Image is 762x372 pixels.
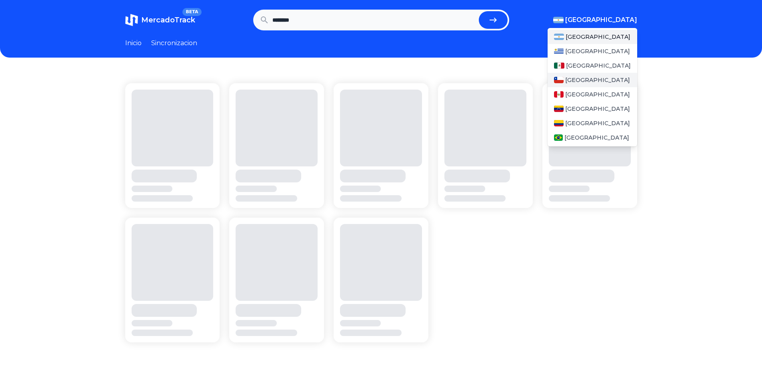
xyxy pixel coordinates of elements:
[548,44,637,58] a: Uruguay[GEOGRAPHIC_DATA]
[548,102,637,116] a: Venezuela[GEOGRAPHIC_DATA]
[182,8,201,16] span: BETA
[554,106,564,112] img: Venezuela
[553,17,564,23] img: Argentina
[565,90,630,98] span: [GEOGRAPHIC_DATA]
[125,14,138,26] img: MercadoTrack
[554,91,564,98] img: Peru
[565,15,637,25] span: [GEOGRAPHIC_DATA]
[565,119,630,127] span: [GEOGRAPHIC_DATA]
[565,76,630,84] span: [GEOGRAPHIC_DATA]
[554,77,564,83] img: Chile
[151,38,197,48] a: Sincronizacion
[548,30,637,44] a: Argentina[GEOGRAPHIC_DATA]
[554,62,564,69] img: Mexico
[565,105,630,113] span: [GEOGRAPHIC_DATA]
[553,15,637,25] button: [GEOGRAPHIC_DATA]
[548,58,637,73] a: Mexico[GEOGRAPHIC_DATA]
[566,62,631,70] span: [GEOGRAPHIC_DATA]
[554,134,563,141] img: Brasil
[548,116,637,130] a: Colombia[GEOGRAPHIC_DATA]
[141,16,195,24] span: MercadoTrack
[554,34,564,40] img: Argentina
[125,38,142,48] a: Inicio
[125,14,195,26] a: MercadoTrackBETA
[566,33,630,41] span: [GEOGRAPHIC_DATA]
[554,48,564,54] img: Uruguay
[548,73,637,87] a: Chile[GEOGRAPHIC_DATA]
[548,87,637,102] a: Peru[GEOGRAPHIC_DATA]
[548,130,637,145] a: Brasil[GEOGRAPHIC_DATA]
[554,120,564,126] img: Colombia
[564,134,629,142] span: [GEOGRAPHIC_DATA]
[565,47,630,55] span: [GEOGRAPHIC_DATA]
